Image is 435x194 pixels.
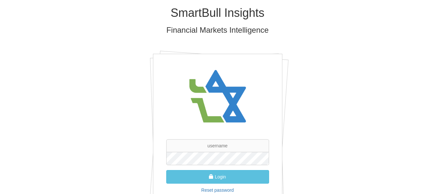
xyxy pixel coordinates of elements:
[201,188,234,193] a: Reset password
[28,26,407,34] h3: Financial Markets Intelligence
[166,170,269,184] button: Login
[166,139,269,152] input: username
[185,64,250,130] img: avatar
[28,6,407,19] h1: SmartBull Insights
